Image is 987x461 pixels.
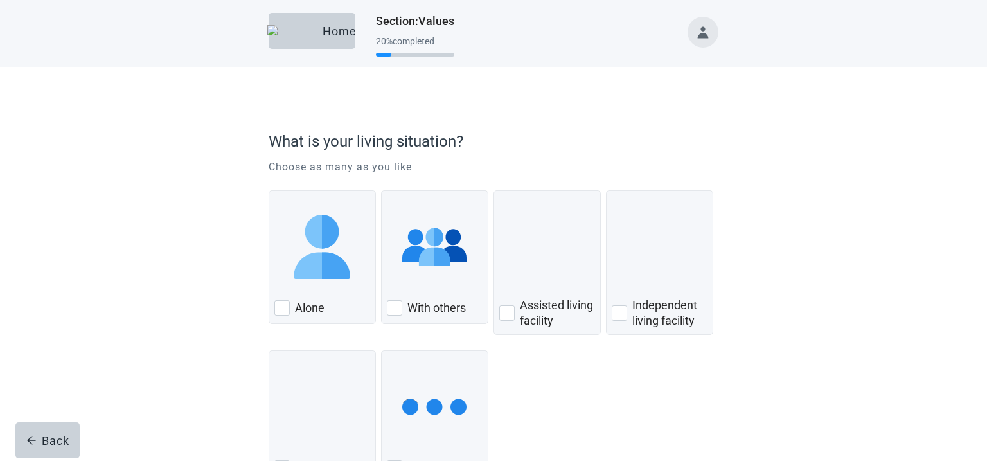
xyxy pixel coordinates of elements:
label: Independent living facility [632,298,707,329]
span: arrow-left [26,435,37,446]
div: Independent Living Facility, checkbox, not checked [606,190,713,335]
button: arrow-leftBack [15,422,80,458]
p: What is your living situation? [269,130,712,153]
div: With Others, checkbox, not checked [381,190,488,324]
button: Toggle account menu [688,17,718,48]
button: ElephantHome [269,13,355,49]
div: Assisted Living Facility, checkbox, not checked [493,190,601,335]
div: Back [26,434,69,447]
div: Home [279,24,345,37]
div: Progress section [376,31,454,62]
p: Choose as many as you like [269,159,718,175]
img: Elephant [267,25,317,37]
label: Alone [295,300,325,316]
div: 20 % completed [376,36,454,46]
div: Alone, checkbox, not checked [269,190,376,324]
h1: Section : Values [376,12,454,30]
label: Assisted living facility [520,298,595,329]
label: With others [407,300,466,316]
